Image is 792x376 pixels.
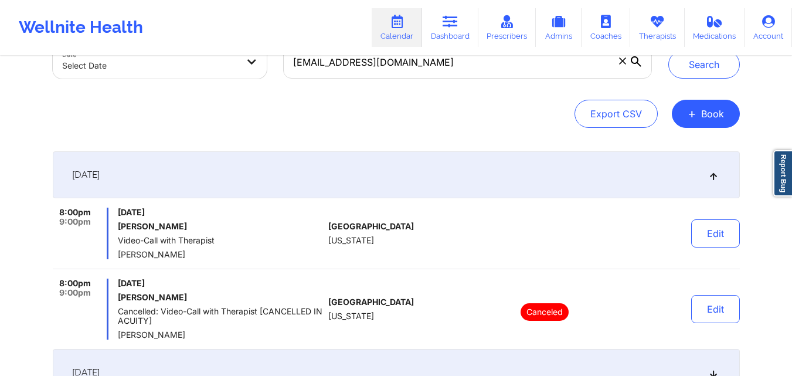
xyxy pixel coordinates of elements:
span: 9:00pm [59,217,91,226]
a: Medications [685,8,745,47]
button: Export CSV [575,100,658,128]
a: Admins [536,8,582,47]
a: Prescribers [478,8,536,47]
span: [GEOGRAPHIC_DATA] [328,222,414,231]
a: Report Bug [773,150,792,197]
h6: [PERSON_NAME] [118,293,324,302]
span: Video-Call with Therapist [118,236,324,245]
button: Edit [691,295,740,323]
span: 8:00pm [59,279,91,288]
a: Therapists [630,8,685,47]
span: [PERSON_NAME] [118,250,324,259]
span: 8:00pm [59,208,91,217]
span: 9:00pm [59,288,91,297]
button: Search [668,50,740,79]
span: [US_STATE] [328,311,374,321]
a: Dashboard [422,8,478,47]
a: Coaches [582,8,630,47]
a: Calendar [372,8,422,47]
a: Account [745,8,792,47]
span: [DATE] [118,208,324,217]
span: [US_STATE] [328,236,374,245]
span: + [688,110,696,117]
span: [PERSON_NAME] [118,330,324,340]
button: +Book [672,100,740,128]
p: Canceled [521,303,569,321]
span: [GEOGRAPHIC_DATA] [328,297,414,307]
span: Cancelled: Video-Call with Therapist [CANCELLED IN ACUITY] [118,307,324,326]
input: Search by patient email [283,46,651,79]
span: [DATE] [118,279,324,288]
button: Edit [691,219,740,248]
span: [DATE] [72,169,100,181]
h6: [PERSON_NAME] [118,222,324,231]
